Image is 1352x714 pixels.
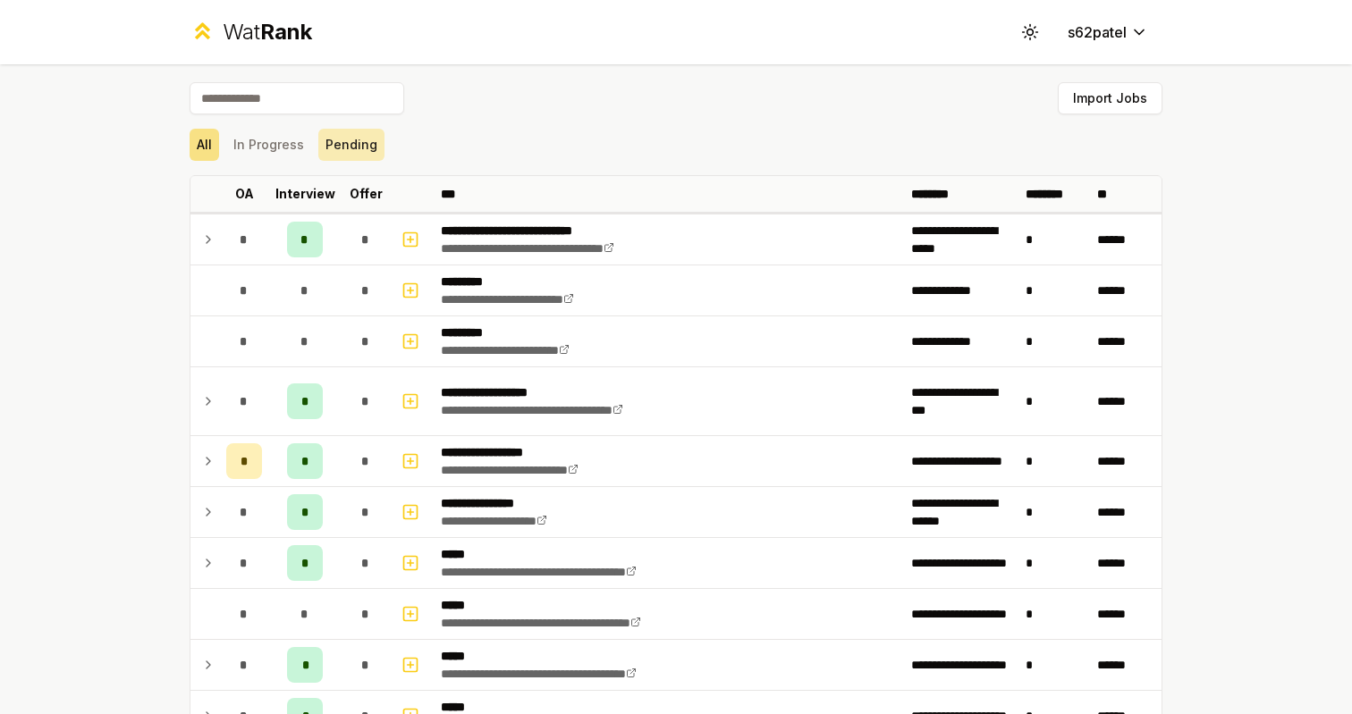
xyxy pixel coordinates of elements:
button: Import Jobs [1058,82,1162,114]
button: All [190,129,219,161]
button: Pending [318,129,384,161]
span: s62patel [1068,21,1127,43]
p: Interview [275,185,335,203]
p: OA [235,185,254,203]
div: Wat [223,18,312,46]
button: In Progress [226,129,311,161]
span: Rank [260,19,312,45]
a: WatRank [190,18,312,46]
p: Offer [350,185,383,203]
button: s62patel [1053,16,1162,48]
